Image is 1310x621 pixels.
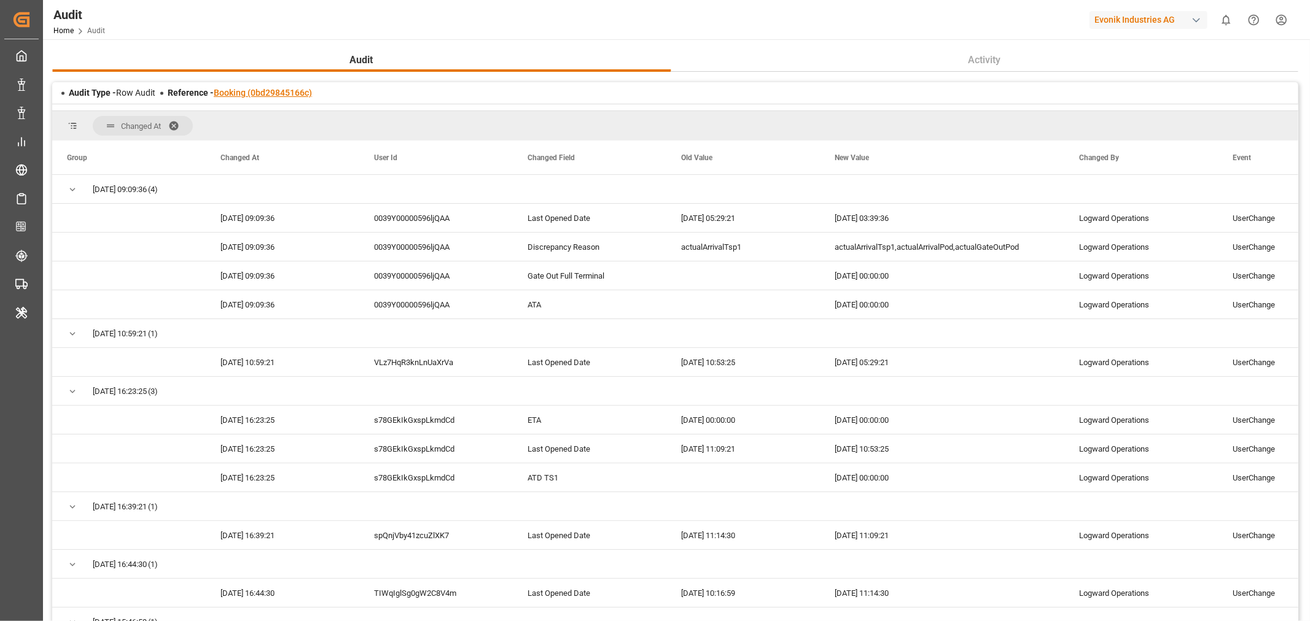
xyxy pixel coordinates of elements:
span: (1) [148,550,158,579]
div: spQnjVby41zcuZlXK7 [359,521,513,549]
span: Group [67,153,87,162]
div: Last Opened Date [513,579,666,607]
div: actualArrivalTsp1,actualArrivalPod,actualGateOutPod [820,233,1064,261]
div: ETA [513,406,666,434]
div: Logward Operations [1064,521,1218,549]
div: Logward Operations [1064,348,1218,376]
div: Logward Operations [1064,406,1218,434]
span: (3) [148,377,158,406]
div: [DATE] 16:23:25 [206,406,359,434]
div: Last Opened Date [513,204,666,232]
div: ATA [513,290,666,318]
span: (1) [148,320,158,348]
div: Logward Operations [1064,261,1218,290]
span: Changed At [121,121,161,131]
div: s78GEkIkGxspLkmdCd [359,434,513,463]
span: User Id [374,153,397,162]
div: [DATE] 03:39:36 [820,204,1064,232]
div: [DATE] 10:53:25 [666,348,820,376]
button: Help Center [1240,6,1268,34]
div: Row Audit [69,87,155,99]
div: [DATE] 00:00:00 [820,290,1064,318]
button: Activity [671,48,1298,72]
div: [DATE] 09:09:36 [206,233,359,261]
button: show 0 new notifications [1212,6,1240,34]
div: Logward Operations [1064,204,1218,232]
span: [DATE] 10:59:21 [93,320,147,348]
div: Last Opened Date [513,434,666,463]
div: s78GEkIkGxspLkmdCd [359,406,513,434]
div: [DATE] 10:53:25 [820,434,1064,463]
div: [DATE] 16:44:30 [206,579,359,607]
div: Audit [53,6,105,24]
div: ATD TS1 [513,463,666,492]
span: Changed Field [528,153,575,162]
div: [DATE] 11:14:30 [820,579,1064,607]
a: Home [53,26,74,35]
div: Evonik Industries AG [1090,11,1207,29]
span: Changed By [1079,153,1119,162]
span: Activity [964,53,1006,67]
div: [DATE] 10:59:21 [206,348,359,376]
button: Audit [52,48,671,72]
div: [DATE] 05:29:21 [666,204,820,232]
div: [DATE] 09:09:36 [206,204,359,232]
span: [DATE] 09:09:36 [93,175,147,204]
button: Evonik Industries AG [1090,8,1212,31]
div: [DATE] 09:09:36 [206,290,359,318]
div: Logward Operations [1064,290,1218,318]
div: Logward Operations [1064,434,1218,463]
div: 0039Y00000596ljQAA [359,290,513,318]
div: 0039Y00000596ljQAA [359,261,513,290]
div: [DATE] 11:14:30 [666,521,820,549]
div: [DATE] 00:00:00 [666,406,820,434]
div: Logward Operations [1064,233,1218,261]
span: Reference - [168,88,312,98]
span: Event [1233,153,1251,162]
div: [DATE] 11:09:21 [666,434,820,463]
div: Last Opened Date [513,521,666,549]
span: (4) [148,175,158,204]
div: Discrepancy Reason [513,233,666,261]
div: actualArrivalTsp1 [666,233,820,261]
div: 0039Y00000596ljQAA [359,204,513,232]
span: Audit [345,53,378,67]
div: [DATE] 00:00:00 [820,261,1064,290]
div: [DATE] 05:29:21 [820,348,1064,376]
span: Changed At [220,153,259,162]
div: s78GEkIkGxspLkmdCd [359,463,513,492]
div: [DATE] 00:00:00 [820,463,1064,492]
span: [DATE] 16:39:21 [93,493,147,521]
div: TIWqIglSg0gW2C8V4m [359,579,513,607]
div: Logward Operations [1064,463,1218,492]
div: Logward Operations [1064,579,1218,607]
div: VLz7HqR3knLnUaXrVa [359,348,513,376]
div: [DATE] 11:09:21 [820,521,1064,549]
div: [DATE] 16:23:25 [206,434,359,463]
span: [DATE] 16:23:25 [93,377,147,406]
div: Gate Out Full Terminal [513,261,666,290]
span: Old Value [681,153,712,162]
div: [DATE] 16:39:21 [206,521,359,549]
div: 0039Y00000596ljQAA [359,233,513,261]
div: [DATE] 16:23:25 [206,463,359,492]
div: Last Opened Date [513,348,666,376]
span: Audit Type - [69,88,116,98]
div: [DATE] 10:16:59 [666,579,820,607]
span: (1) [148,493,158,521]
span: [DATE] 16:44:30 [93,550,147,579]
a: Booking (0bd29845166c) [214,88,312,98]
div: [DATE] 00:00:00 [820,406,1064,434]
div: [DATE] 09:09:36 [206,261,359,290]
span: New Value [835,153,869,162]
